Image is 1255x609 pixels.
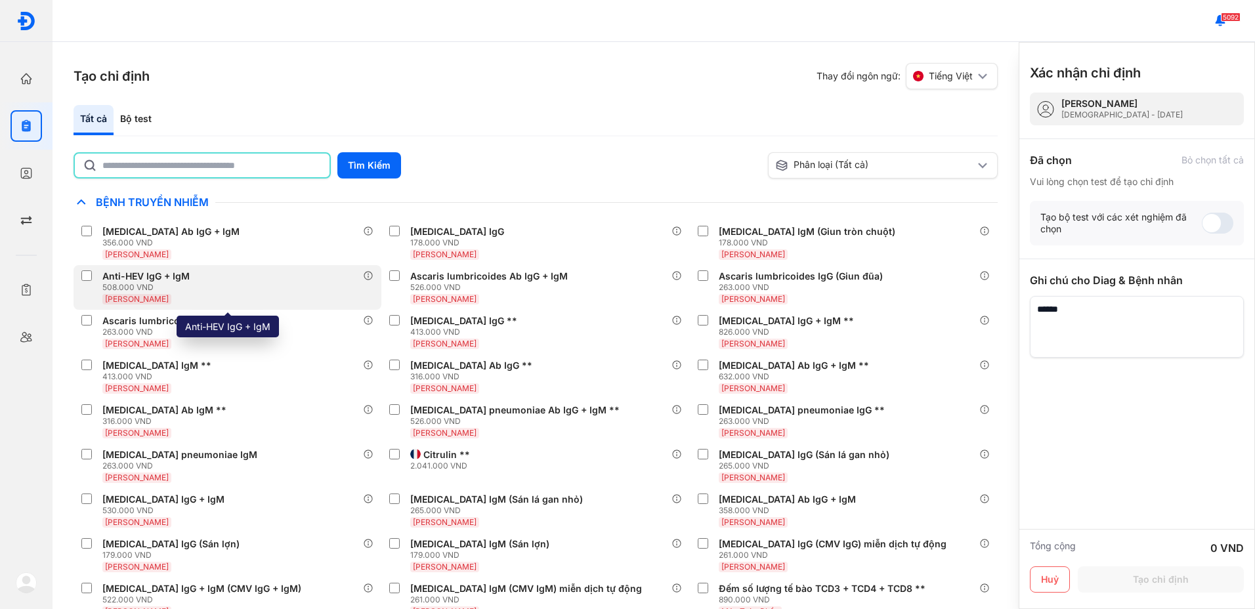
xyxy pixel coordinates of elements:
[410,595,647,605] div: 261.000 VND
[721,339,785,348] span: [PERSON_NAME]
[719,282,888,293] div: 263.000 VND
[102,404,226,416] div: [MEDICAL_DATA] Ab IgM **
[719,360,869,371] div: [MEDICAL_DATA] Ab IgG + IgM **
[719,226,895,238] div: [MEDICAL_DATA] IgM (Giun tròn chuột)
[114,105,158,135] div: Bộ test
[1030,566,1070,593] button: Huỷ
[410,550,555,560] div: 179.000 VND
[102,461,263,471] div: 263.000 VND
[410,493,583,505] div: [MEDICAL_DATA] IgM (Sán lá gan nhỏ)
[721,517,785,527] span: [PERSON_NAME]
[721,562,785,572] span: [PERSON_NAME]
[16,572,37,593] img: logo
[929,70,973,82] span: Tiếng Việt
[105,428,169,438] span: [PERSON_NAME]
[719,461,895,471] div: 265.000 VND
[410,461,475,471] div: 2.041.000 VND
[102,371,217,382] div: 413.000 VND
[719,583,925,595] div: Đếm số lượng tế bào TCD3 + TCD4 + TCD8 **
[102,583,301,595] div: [MEDICAL_DATA] IgG + IgM (CMV IgG + IgM)
[410,315,517,327] div: [MEDICAL_DATA] IgG **
[74,105,114,135] div: Tất cả
[413,339,477,348] span: [PERSON_NAME]
[719,270,883,282] div: Ascaris lumbricoides IgG (Giun đũa)
[102,327,274,337] div: 263.000 VND
[1030,152,1072,168] div: Đã chọn
[410,327,522,337] div: 413.000 VND
[721,294,785,304] span: [PERSON_NAME]
[719,449,889,461] div: [MEDICAL_DATA] IgG (Sán lá gan nhỏ)
[410,538,549,550] div: [MEDICAL_DATA] IgM (Sán lợn)
[102,493,224,505] div: [MEDICAL_DATA] IgG + IgM
[102,282,195,293] div: 508.000 VND
[16,11,36,31] img: logo
[410,404,620,416] div: [MEDICAL_DATA] pneumoniae Ab IgG + IgM **
[102,238,245,248] div: 356.000 VND
[102,538,240,550] div: [MEDICAL_DATA] IgG (Sán lợn)
[410,371,538,382] div: 316.000 VND
[719,505,861,516] div: 358.000 VND
[719,550,952,560] div: 261.000 VND
[74,67,150,85] h3: Tạo chỉ định
[1030,272,1244,288] div: Ghi chú cho Diag & Bệnh nhân
[105,339,169,348] span: [PERSON_NAME]
[423,449,470,461] div: Citrulin **
[413,428,477,438] span: [PERSON_NAME]
[719,315,854,327] div: [MEDICAL_DATA] IgG + IgM **
[721,428,785,438] span: [PERSON_NAME]
[102,416,232,427] div: 316.000 VND
[719,493,856,505] div: [MEDICAL_DATA] Ab IgG + IgM
[102,595,307,605] div: 522.000 VND
[102,505,230,516] div: 530.000 VND
[1221,12,1241,22] span: 5092
[719,416,890,427] div: 263.000 VND
[413,249,477,259] span: [PERSON_NAME]
[410,505,588,516] div: 265.000 VND
[1030,540,1076,556] div: Tổng cộng
[413,294,477,304] span: [PERSON_NAME]
[410,226,504,238] div: [MEDICAL_DATA] IgG
[410,583,642,595] div: [MEDICAL_DATA] IgM (CMV IgM) miễn dịch tự động
[102,550,245,560] div: 179.000 VND
[410,238,509,248] div: 178.000 VND
[410,282,573,293] div: 526.000 VND
[105,294,169,304] span: [PERSON_NAME]
[1030,176,1244,188] div: Vui lòng chọn test để tạo chỉ định
[719,238,901,248] div: 178.000 VND
[1210,540,1244,556] div: 0 VND
[413,562,477,572] span: [PERSON_NAME]
[105,383,169,393] span: [PERSON_NAME]
[719,595,931,605] div: 890.000 VND
[721,472,785,482] span: [PERSON_NAME]
[102,449,257,461] div: [MEDICAL_DATA] pneumoniae IgM
[102,315,268,327] div: Ascaris lumbricoides IgM (Giun đũa)
[721,249,785,259] span: [PERSON_NAME]
[1061,110,1183,120] div: [DEMOGRAPHIC_DATA] - [DATE]
[89,196,215,209] span: Bệnh Truyền Nhiễm
[817,63,998,89] div: Thay đổi ngôn ngữ:
[102,270,190,282] div: Anti-HEV IgG + IgM
[410,270,568,282] div: Ascaris lumbricoides Ab IgG + IgM
[1078,566,1244,593] button: Tạo chỉ định
[413,383,477,393] span: [PERSON_NAME]
[337,152,401,178] button: Tìm Kiếm
[719,404,885,416] div: [MEDICAL_DATA] pneumoniae IgG **
[105,562,169,572] span: [PERSON_NAME]
[105,517,169,527] span: [PERSON_NAME]
[410,360,532,371] div: [MEDICAL_DATA] Ab IgG **
[1030,64,1141,82] h3: Xác nhận chỉ định
[1061,98,1183,110] div: [PERSON_NAME]
[1040,211,1202,235] div: Tạo bộ test với các xét nghiệm đã chọn
[105,249,169,259] span: [PERSON_NAME]
[721,383,785,393] span: [PERSON_NAME]
[775,159,975,172] div: Phân loại (Tất cả)
[719,538,947,550] div: [MEDICAL_DATA] IgG (CMV IgG) miễn dịch tự động
[719,371,874,382] div: 632.000 VND
[413,517,477,527] span: [PERSON_NAME]
[1181,154,1244,166] div: Bỏ chọn tất cả
[102,360,211,371] div: [MEDICAL_DATA] IgM **
[102,226,240,238] div: [MEDICAL_DATA] Ab IgG + IgM
[410,416,625,427] div: 526.000 VND
[105,472,169,482] span: [PERSON_NAME]
[719,327,859,337] div: 826.000 VND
